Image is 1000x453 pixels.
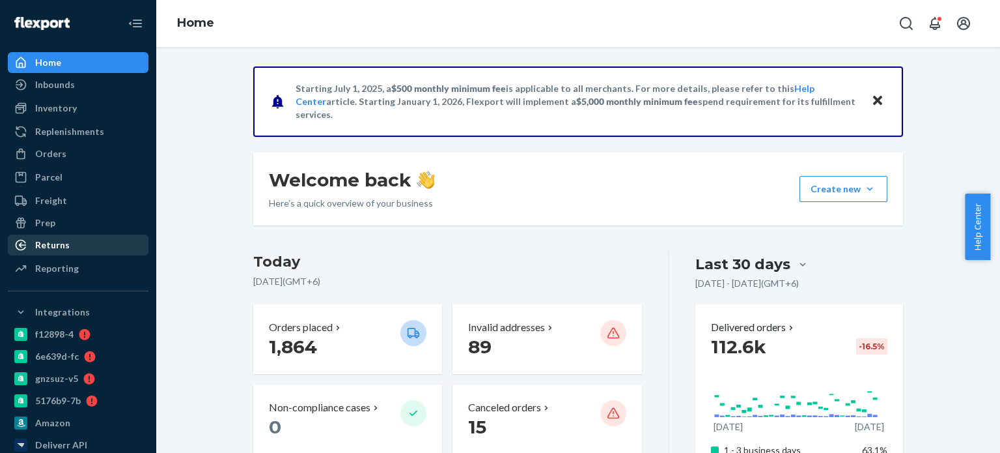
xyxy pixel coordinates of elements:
p: [DATE] [714,420,743,433]
ol: breadcrumbs [167,5,225,42]
div: Prep [35,216,55,229]
div: Orders [35,147,66,160]
a: f12898-4 [8,324,148,345]
span: $500 monthly minimum fee [391,83,506,94]
h3: Today [253,252,642,272]
div: Freight [35,194,67,207]
button: Integrations [8,302,148,323]
p: Starting July 1, 2025, a is applicable to all merchants. For more details, please refer to this a... [296,82,859,121]
div: 5176b9-7b [35,394,81,407]
h1: Welcome back [269,168,435,192]
div: Inventory [35,102,77,115]
div: gnzsuz-v5 [35,372,78,385]
div: Last 30 days [695,254,790,274]
a: Replenishments [8,121,148,142]
a: Home [8,52,148,73]
span: 0 [269,416,281,438]
button: Invalid addresses 89 [452,304,641,374]
p: [DATE] [855,420,884,433]
p: Here’s a quick overview of your business [269,197,435,210]
a: Parcel [8,167,148,188]
div: -16.5 % [856,338,887,355]
div: 6e639d-fc [35,350,79,363]
span: 1,864 [269,336,317,358]
button: Help Center [965,194,990,260]
button: Close [869,92,886,111]
a: gnzsuz-v5 [8,368,148,389]
button: Create new [799,176,887,202]
a: 5176b9-7b [8,390,148,411]
p: Invalid addresses [468,320,545,335]
a: Orders [8,143,148,164]
p: Non-compliance cases [269,400,370,415]
div: Reporting [35,262,79,275]
a: Home [177,16,214,30]
button: Open account menu [951,10,977,37]
p: Orders placed [269,320,333,335]
div: Integrations [35,306,90,319]
button: Delivered orders [711,320,796,335]
div: Parcel [35,171,62,184]
button: Open notifications [922,10,948,37]
div: Replenishments [35,125,104,138]
a: Inbounds [8,74,148,95]
button: Close Navigation [122,10,148,37]
span: 15 [468,416,486,438]
a: Returns [8,235,148,256]
p: Canceled orders [468,400,541,415]
div: Returns [35,239,70,252]
div: Home [35,56,61,69]
a: Inventory [8,98,148,119]
img: Flexport logo [14,17,70,30]
a: Amazon [8,413,148,433]
a: Prep [8,212,148,233]
button: Orders placed 1,864 [253,304,442,374]
p: [DATE] ( GMT+6 ) [253,275,642,288]
span: $5,000 monthly minimum fee [576,96,698,107]
div: Deliverr API [35,439,87,452]
button: Open Search Box [893,10,919,37]
div: Amazon [35,416,70,430]
span: 112.6k [711,336,766,358]
img: hand-wave emoji [417,171,435,189]
a: 6e639d-fc [8,346,148,367]
p: [DATE] - [DATE] ( GMT+6 ) [695,277,799,290]
a: Reporting [8,258,148,279]
div: Inbounds [35,78,75,91]
a: Freight [8,190,148,211]
div: f12898-4 [35,328,74,341]
span: 89 [468,336,492,358]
